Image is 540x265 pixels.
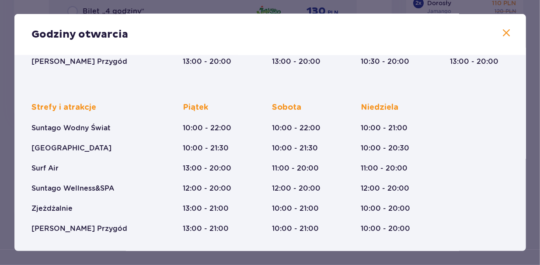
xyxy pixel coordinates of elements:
[272,164,319,173] p: 11:00 - 20:00
[361,164,408,173] p: 11:00 - 20:00
[32,143,112,153] p: [GEOGRAPHIC_DATA]
[183,143,229,153] p: 10:00 - 21:30
[32,184,115,193] p: Suntago Wellness&SPA
[361,123,408,133] p: 10:00 - 21:00
[183,224,229,234] p: 13:00 - 21:00
[361,143,410,153] p: 10:00 - 20:30
[272,184,321,193] p: 12:00 - 20:00
[272,204,319,213] p: 10:00 - 21:00
[272,143,318,153] p: 10:00 - 21:30
[361,204,411,213] p: 10:00 - 20:00
[32,224,128,234] p: [PERSON_NAME] Przygód
[183,164,232,173] p: 13:00 - 20:00
[32,204,73,213] p: Zjeżdżalnie
[361,57,410,66] p: 10:30 - 20:00
[361,102,399,113] p: Niedziela
[361,224,411,234] p: 10:00 - 20:00
[183,57,232,66] p: 13:00 - 20:00
[183,184,232,193] p: 12:00 - 20:00
[272,102,301,113] p: Sobota
[32,164,59,173] p: Surf Air
[272,57,321,66] p: 13:00 - 20:00
[32,102,97,113] p: Strefy i atrakcje
[32,57,128,66] p: [PERSON_NAME] Przygód
[32,123,111,133] p: Suntago Wodny Świat
[272,224,319,234] p: 10:00 - 21:00
[183,102,209,113] p: Piątek
[183,123,232,133] p: 10:00 - 22:00
[361,184,410,193] p: 12:00 - 20:00
[450,57,498,66] p: 13:00 - 20:00
[272,123,321,133] p: 10:00 - 22:00
[32,28,129,41] p: Godziny otwarcia
[183,204,229,213] p: 13:00 - 21:00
